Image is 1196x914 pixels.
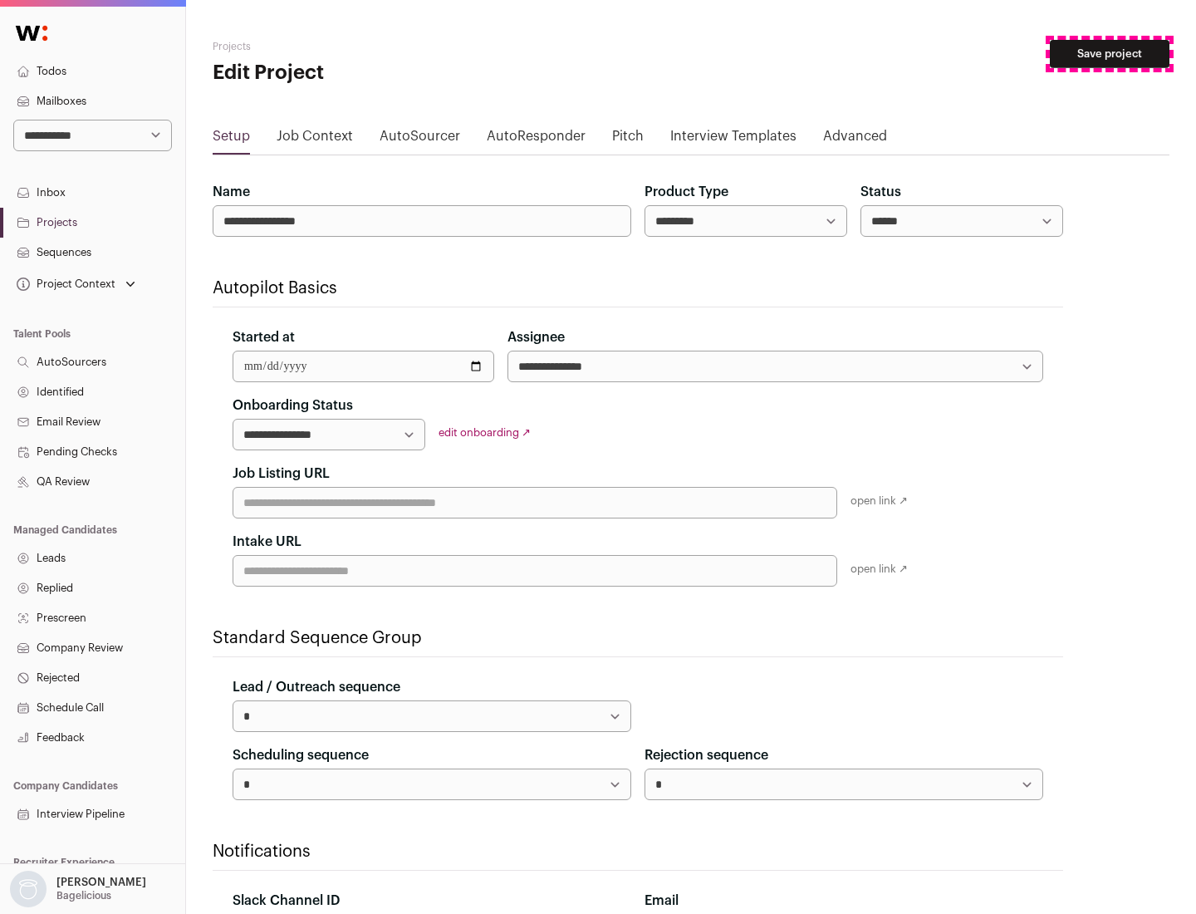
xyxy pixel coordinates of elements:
[233,327,295,347] label: Started at
[645,745,768,765] label: Rejection sequence
[213,60,532,86] h1: Edit Project
[13,273,139,296] button: Open dropdown
[10,871,47,907] img: nopic.png
[823,126,887,153] a: Advanced
[213,182,250,202] label: Name
[645,891,1043,911] div: Email
[1050,40,1169,68] button: Save project
[233,745,369,765] label: Scheduling sequence
[233,532,301,552] label: Intake URL
[7,17,56,50] img: Wellfound
[213,840,1063,863] h2: Notifications
[645,182,728,202] label: Product Type
[277,126,353,153] a: Job Context
[670,126,797,153] a: Interview Templates
[13,278,115,291] div: Project Context
[380,126,460,153] a: AutoSourcer
[56,889,111,902] p: Bagelicious
[507,327,565,347] label: Assignee
[56,876,146,889] p: [PERSON_NAME]
[612,126,644,153] a: Pitch
[213,40,532,53] h2: Projects
[233,891,340,911] label: Slack Channel ID
[233,396,353,415] label: Onboarding Status
[213,627,1063,650] h2: Standard Sequence Group
[7,871,149,907] button: Open dropdown
[213,277,1063,300] h2: Autopilot Basics
[213,126,250,153] a: Setup
[233,677,400,697] label: Lead / Outreach sequence
[860,182,901,202] label: Status
[439,427,531,438] a: edit onboarding ↗
[487,126,586,153] a: AutoResponder
[233,464,330,484] label: Job Listing URL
